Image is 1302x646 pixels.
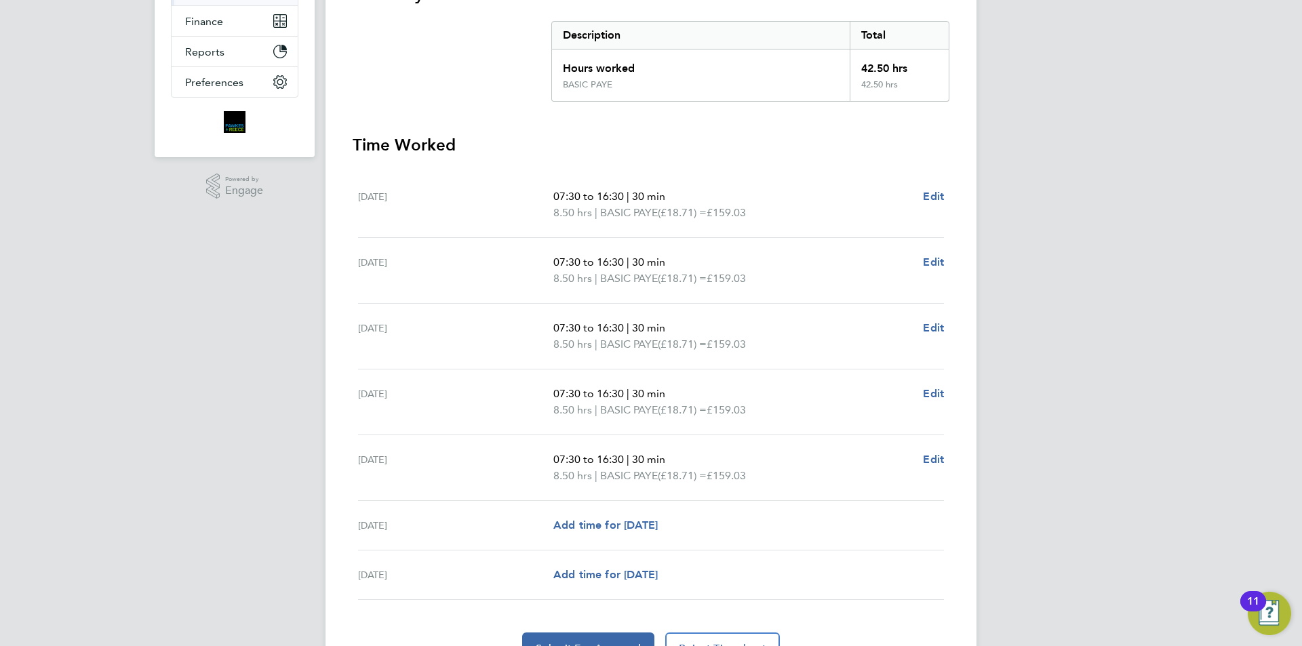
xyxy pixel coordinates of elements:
span: Powered by [225,174,263,185]
span: Edit [923,387,944,400]
span: | [627,453,629,466]
span: (£18.71) = [658,206,707,219]
span: Reports [185,45,224,58]
a: Edit [923,386,944,402]
span: | [595,338,597,350]
span: 8.50 hrs [553,469,592,482]
span: (£18.71) = [658,338,707,350]
a: Edit [923,320,944,336]
div: Description [552,22,850,49]
button: Reports [172,37,298,66]
div: Total [850,22,949,49]
div: [DATE] [358,320,553,352]
span: Finance [185,15,223,28]
span: 8.50 hrs [553,403,592,416]
button: Finance [172,6,298,36]
span: £159.03 [707,206,746,219]
button: Open Resource Center, 11 new notifications [1248,592,1291,635]
span: | [595,272,597,285]
div: 42.50 hrs [850,79,949,101]
span: £159.03 [707,272,746,285]
span: BASIC PAYE [600,270,658,287]
span: | [627,321,629,334]
span: | [627,387,629,400]
div: [DATE] [358,567,553,583]
span: 8.50 hrs [553,272,592,285]
div: [DATE] [358,517,553,533]
div: [DATE] [358,386,553,418]
span: BASIC PAYE [600,468,658,484]
a: Powered byEngage [206,174,264,199]
div: 42.50 hrs [850,49,949,79]
a: Edit [923,188,944,205]
span: BASIC PAYE [600,205,658,221]
span: 8.50 hrs [553,338,592,350]
span: 8.50 hrs [553,206,592,219]
button: Preferences [172,67,298,97]
span: Edit [923,256,944,268]
span: (£18.71) = [658,469,707,482]
span: 07:30 to 16:30 [553,387,624,400]
span: | [595,469,597,482]
span: 30 min [632,453,665,466]
span: £159.03 [707,469,746,482]
span: 30 min [632,321,665,334]
span: Edit [923,321,944,334]
div: [DATE] [358,451,553,484]
span: 07:30 to 16:30 [553,453,624,466]
span: Edit [923,453,944,466]
span: | [595,206,597,219]
span: 07:30 to 16:30 [553,321,624,334]
a: Add time for [DATE] [553,517,658,533]
a: Go to home page [171,111,298,133]
div: [DATE] [358,254,553,287]
div: BASIC PAYE [563,79,612,90]
div: [DATE] [358,188,553,221]
span: 30 min [632,387,665,400]
span: 30 min [632,256,665,268]
span: BASIC PAYE [600,402,658,418]
span: BASIC PAYE [600,336,658,352]
span: Add time for [DATE] [553,519,658,531]
span: (£18.71) = [658,403,707,416]
h3: Time Worked [353,134,949,156]
div: Hours worked [552,49,850,79]
span: £159.03 [707,403,746,416]
a: Edit [923,254,944,270]
span: 30 min [632,190,665,203]
span: Engage [225,185,263,197]
span: Edit [923,190,944,203]
div: 11 [1247,601,1259,619]
span: | [627,256,629,268]
a: Add time for [DATE] [553,567,658,583]
span: | [627,190,629,203]
span: (£18.71) = [658,272,707,285]
span: 07:30 to 16:30 [553,190,624,203]
span: Add time for [DATE] [553,568,658,581]
img: bromak-logo-retina.png [224,111,245,133]
span: £159.03 [707,338,746,350]
span: 07:30 to 16:30 [553,256,624,268]
span: Preferences [185,76,243,89]
div: Summary [551,21,949,102]
span: | [595,403,597,416]
a: Edit [923,451,944,468]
